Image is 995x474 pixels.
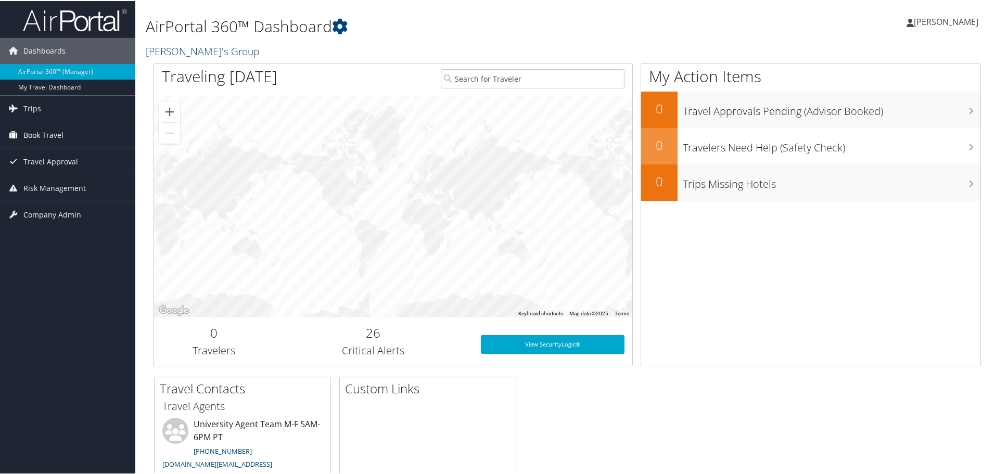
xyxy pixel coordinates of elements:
[23,148,78,174] span: Travel Approval
[641,65,980,86] h1: My Action Items
[194,445,252,455] a: [PHONE_NUMBER]
[481,334,624,353] a: View SecurityLogic®
[157,303,191,316] a: Open this area in Google Maps (opens a new window)
[641,135,678,153] h2: 0
[162,342,266,357] h3: Travelers
[23,7,127,31] img: airportal-logo.png
[907,5,989,36] a: [PERSON_NAME]
[162,398,323,413] h3: Travel Agents
[159,122,180,143] button: Zoom out
[641,163,980,200] a: 0Trips Missing Hotels
[569,310,608,315] span: Map data ©2025
[641,91,980,127] a: 0Travel Approvals Pending (Advisor Booked)
[345,379,516,396] h2: Custom Links
[159,100,180,121] button: Zoom in
[23,201,81,227] span: Company Admin
[441,68,624,87] input: Search for Traveler
[641,127,980,163] a: 0Travelers Need Help (Safety Check)
[518,309,563,316] button: Keyboard shortcuts
[615,310,629,315] a: Terms (opens in new tab)
[146,43,262,57] a: [PERSON_NAME]'s Group
[23,95,41,121] span: Trips
[641,172,678,189] h2: 0
[683,98,980,118] h3: Travel Approvals Pending (Advisor Booked)
[282,323,465,341] h2: 26
[914,15,978,27] span: [PERSON_NAME]
[282,342,465,357] h3: Critical Alerts
[162,65,277,86] h1: Traveling [DATE]
[23,121,63,147] span: Book Travel
[160,379,330,396] h2: Travel Contacts
[683,134,980,154] h3: Travelers Need Help (Safety Check)
[683,171,980,190] h3: Trips Missing Hotels
[157,303,191,316] img: Google
[23,174,86,200] span: Risk Management
[23,37,66,63] span: Dashboards
[641,99,678,117] h2: 0
[146,15,708,36] h1: AirPortal 360™ Dashboard
[162,323,266,341] h2: 0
